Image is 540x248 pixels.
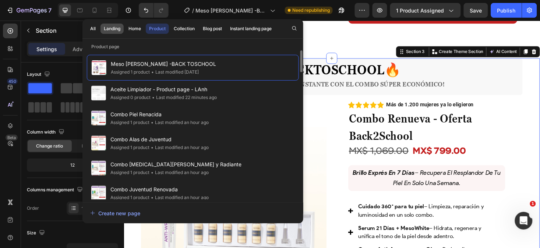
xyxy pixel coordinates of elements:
[387,29,419,38] button: AI Content
[165,44,276,60] strong: BACKTOSCHOOL
[111,68,150,76] div: Assigned 1 product
[6,135,18,141] div: Beta
[146,24,169,34] button: Product
[192,7,194,14] span: /
[149,169,209,176] div: Last modified an hour ago
[27,185,84,195] div: Columns management
[470,7,482,14] span: Save
[464,3,488,18] button: Save
[73,45,98,53] p: Advanced
[7,78,18,84] div: 450
[110,94,151,101] div: Assigned 0 product
[515,212,533,230] iframe: Intercom live chat
[110,194,149,201] div: Assigned 1 product
[230,25,272,32] div: Instant landing page
[396,7,444,14] span: 1 product assigned
[128,25,141,32] div: Home
[170,24,198,34] button: Collection
[152,95,155,100] span: •
[238,132,303,146] div: MX$ 1,069.00
[90,206,296,220] button: Create new page
[110,135,209,144] span: Combo Alas de Juventud
[27,127,66,137] div: Column width
[27,228,46,238] div: Size
[149,144,209,151] div: Last modified an hour ago
[203,25,222,32] div: Blog post
[530,201,536,207] span: 1
[151,145,153,150] span: •
[100,24,124,34] button: Landing
[292,7,330,14] span: Need republishing
[227,24,275,34] button: Instant landing page
[249,216,396,234] p: – Hidrata, regenera y unifica el tono de la piel desde adentro.
[151,195,153,200] span: •
[279,86,371,93] strong: Más de 1.200 mujeres ya lo eligieron
[27,70,52,79] div: Layout
[497,7,516,14] div: Publish
[82,205,116,212] div: 1 col
[111,60,216,68] span: Meso [PERSON_NAME] -BACK TOSCHOOL
[306,132,364,146] div: MX$ 799.00
[82,143,109,149] span: Fit to content
[238,94,405,132] h1: Combo Renueva - Oferta Back2School
[243,157,400,177] span: – recupera el resplandor de tu piel en solo una semana.
[27,205,39,212] div: Order
[139,3,169,18] div: Undo/Redo
[3,3,55,18] button: 7
[101,63,341,71] strong: Rejuvenece tu piel al instante con el combo súper económico!
[36,45,57,53] p: Settings
[174,25,195,32] div: Collection
[249,217,324,224] strong: Serum 21 Días + MesoWhite
[28,160,117,170] div: 12
[36,143,63,149] span: Change ratio
[390,3,461,18] button: 1 product assigned
[110,144,149,151] div: Assigned 1 product
[149,25,166,32] div: Product
[151,120,153,125] span: •
[125,24,144,34] button: Home
[90,209,140,217] div: Create new page
[249,194,319,201] strong: Cuidado 360° para tu piel
[298,30,321,36] div: Section 3
[148,44,165,60] strong: 🔥
[249,193,396,211] p: – Limpieza, reparación y luminosidad en un solo combo.
[149,119,209,126] div: Last modified an hour ago
[48,6,52,15] p: 7
[200,24,225,34] button: Blog post
[104,25,120,32] div: Landing
[110,110,209,119] span: Combo Piel Renacida
[110,85,217,94] span: Aceite Limpiador - Product page - LAnh
[151,94,217,101] div: Last modified 22 minutes ago
[110,185,209,194] span: Combo Juventud Renovada
[276,44,294,60] strong: 🔥
[151,170,153,175] span: •
[195,7,267,14] span: Meso [PERSON_NAME] -BACK TOSCHOOL
[335,30,382,36] p: Create Theme Section
[149,194,209,201] div: Last modified an hour ago
[491,3,522,18] button: Publish
[82,43,303,50] p: Product page
[110,169,149,176] div: Assigned 1 product
[243,157,309,166] strong: brillo exprés en 7 días
[151,69,154,75] span: •
[110,160,241,169] span: Combo [MEDICAL_DATA][PERSON_NAME] y Radiante
[90,25,96,32] div: All
[150,68,199,76] div: Last modified [DATE]
[87,24,99,34] button: All
[249,240,333,247] strong: Crema Anti-Arrugas para Ojos
[110,119,149,126] div: Assigned 1 product
[36,26,96,35] p: Section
